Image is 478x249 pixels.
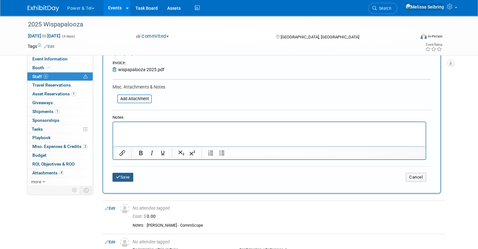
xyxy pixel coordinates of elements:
[27,81,93,89] a: Travel Reservations
[27,133,93,142] a: Playbook
[281,35,359,39] span: [GEOGRAPHIC_DATA], [GEOGRAPHIC_DATA]
[134,33,171,40] button: Committed
[28,43,54,49] td: Tags
[27,99,93,107] a: Giveaways
[32,135,51,140] span: Playbook
[113,60,164,66] div: Invoice:
[27,64,93,72] a: Booth
[157,149,168,157] button: Underline
[428,34,442,39] div: In-Person
[147,223,443,228] div: [PERSON_NAME] - CommScope
[32,170,64,175] span: Attachments
[69,186,80,194] td: Personalize Event Tab Strip
[47,66,50,69] i: Booth reservation complete
[31,179,41,184] span: more
[27,116,93,125] a: Sponsorships
[32,144,88,149] span: Misc. Expenses & Credits
[206,149,216,157] button: Numbered list
[405,3,444,10] img: Melissa Seibring
[55,109,60,114] span: 1
[377,6,391,11] span: Search
[44,44,54,49] a: Edit
[406,173,426,182] button: Cancel
[32,161,74,167] span: ROI, Objectives & ROO
[41,33,47,38] span: to
[117,149,128,157] button: Insert/edit link
[113,84,431,90] div: Misc. Attachments & Notes
[113,122,426,146] iframe: Rich Text Area
[32,91,76,96] span: Asset Reservations
[27,151,93,160] a: Budget
[146,149,157,157] button: Italic
[118,67,164,72] span: wispapalooza 2025.pdf
[32,118,59,123] span: Sponsorships
[59,170,64,175] span: 4
[368,3,397,14] a: Search
[27,107,93,116] a: Shipments1
[133,214,158,219] span: 0.00
[26,19,407,30] div: 2025 Wispapalooza
[27,178,93,186] a: more
[217,149,227,157] button: Bullet list
[28,5,59,12] img: ExhibitDay
[105,240,115,244] a: Edit
[32,56,68,61] span: Event Information
[176,149,187,157] button: Subscript
[27,160,93,168] a: ROI, Objectives & ROO
[420,34,427,39] img: Format-Inperson.png
[187,149,198,157] button: Superscript
[71,92,76,96] span: 1
[113,173,133,182] button: Save
[27,125,93,133] a: Tasks
[133,223,144,228] div: Notes:
[120,204,129,213] img: Unassigned-User-Icon.png
[381,33,442,42] div: Event Format
[32,65,52,70] span: Booth
[120,238,129,247] img: Unassigned-User-Icon.png
[135,149,146,157] button: Bold
[32,100,53,105] span: Giveaways
[32,127,43,132] span: Tasks
[133,214,147,219] span: Cost: $
[133,239,443,245] div: No attendee tagged
[105,206,115,211] a: Edit
[32,153,47,158] span: Budget
[32,74,48,79] span: Staff
[28,33,61,39] span: [DATE] [DATE]
[62,34,75,38] span: (4 days)
[27,72,93,81] a: Staff6
[27,169,93,177] a: Attachments4
[32,82,71,88] span: Travel Reservations
[113,51,156,56] a: Specify Payment Details
[27,90,93,98] a: Asset Reservations1
[133,206,443,211] div: No attendee tagged
[83,74,88,80] span: Potential Scheduling Conflict -- at least one attendee is tagged in another overlapping event.
[113,67,118,72] a: Remove Attachment
[32,109,60,114] span: Shipments
[80,186,93,194] td: Toggle Event Tabs
[43,74,48,79] span: 6
[425,43,442,46] div: Event Rating
[83,144,88,149] span: 2
[113,115,426,121] div: Notes
[27,55,93,63] a: Event Information
[27,142,93,151] a: Misc. Expenses & Credits2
